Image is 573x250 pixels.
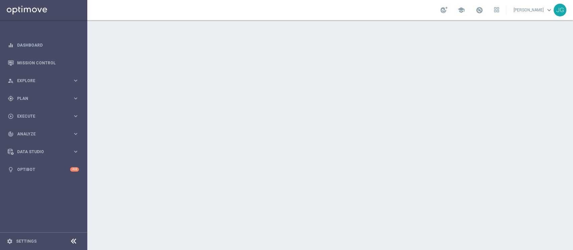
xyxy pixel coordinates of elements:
button: equalizer Dashboard [7,43,79,48]
span: Execute [17,114,73,118]
a: [PERSON_NAME]keyboard_arrow_down [513,5,554,15]
i: keyboard_arrow_right [73,113,79,119]
a: Settings [16,239,37,243]
a: Dashboard [17,36,79,54]
i: equalizer [8,42,14,48]
div: Data Studio [8,149,73,155]
i: keyboard_arrow_right [73,95,79,102]
button: gps_fixed Plan keyboard_arrow_right [7,96,79,101]
span: Explore [17,79,73,83]
span: school [458,6,465,14]
div: Mission Control [8,54,79,72]
button: Data Studio keyboard_arrow_right [7,149,79,154]
div: Explore [8,78,73,84]
div: Dashboard [8,36,79,54]
i: keyboard_arrow_right [73,77,79,84]
i: track_changes [8,131,14,137]
i: gps_fixed [8,96,14,102]
div: +10 [70,167,79,172]
i: keyboard_arrow_right [73,148,79,155]
button: play_circle_outline Execute keyboard_arrow_right [7,114,79,119]
div: Analyze [8,131,73,137]
i: keyboard_arrow_right [73,131,79,137]
i: person_search [8,78,14,84]
button: lightbulb Optibot +10 [7,167,79,172]
button: Mission Control [7,60,79,66]
button: track_changes Analyze keyboard_arrow_right [7,131,79,137]
div: Execute [8,113,73,119]
i: play_circle_outline [8,113,14,119]
span: Plan [17,97,73,101]
div: JG [554,4,566,16]
i: settings [7,238,13,244]
button: person_search Explore keyboard_arrow_right [7,78,79,83]
a: Mission Control [17,54,79,72]
div: Plan [8,96,73,102]
div: Optibot [8,161,79,178]
a: Optibot [17,161,70,178]
span: Analyze [17,132,73,136]
span: Data Studio [17,150,73,154]
i: lightbulb [8,167,14,173]
span: keyboard_arrow_down [545,6,553,14]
